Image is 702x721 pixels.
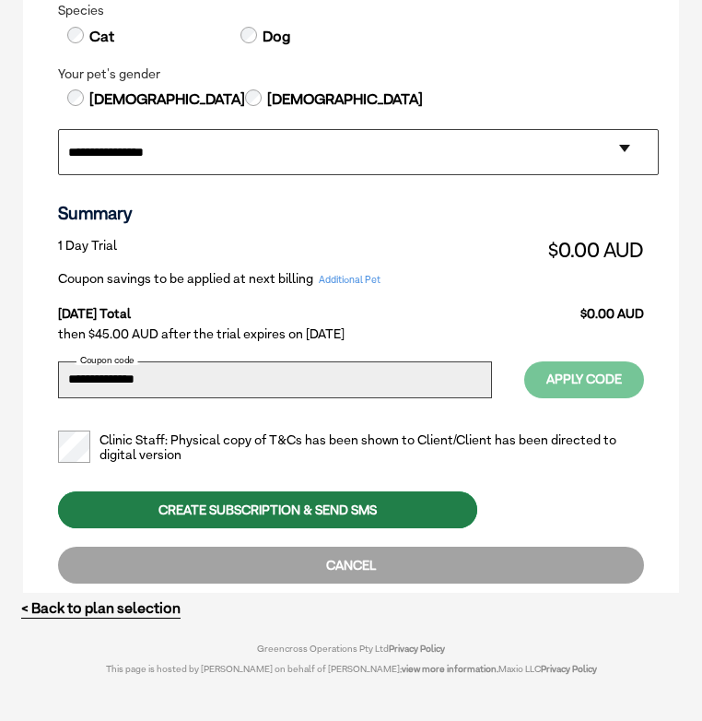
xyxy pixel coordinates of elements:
[58,431,90,463] input: Clinic Staff: Physical copy of T&Cs has been shown to Client/Client has been directed to digital ...
[58,547,644,584] div: CANCEL
[58,491,477,528] div: CREATE SUBSCRIPTION & SEND SMS
[524,361,644,398] button: Apply Code
[58,322,644,347] td: then $45.00 AUD after the trial expires on [DATE]
[402,663,498,674] a: view more information.
[389,643,445,654] a: Privacy Policy
[58,233,509,266] td: 1 Day Trial
[541,663,597,674] a: Privacy Policy
[509,233,644,266] td: $0.00 AUD
[58,203,644,224] h3: Summary
[76,356,138,365] label: Coupon code
[58,291,509,322] td: [DATE] Total
[58,266,509,291] td: Coupon savings to be applied at next billing
[85,643,618,654] div: Greencross Operations Pty Ltd
[313,272,387,288] span: Additional Pet
[21,599,181,617] a: < Back to plan selection
[85,654,618,674] div: This page is hosted by [PERSON_NAME] on behalf of [PERSON_NAME]; Maxio LLC
[509,291,644,322] td: $0.00 AUD
[58,3,644,18] legend: Species
[58,432,644,464] label: Clinic Staff: Physical copy of T&Cs has been shown to Client/Client has been directed to digital ...
[58,66,644,82] legend: Your pet's gender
